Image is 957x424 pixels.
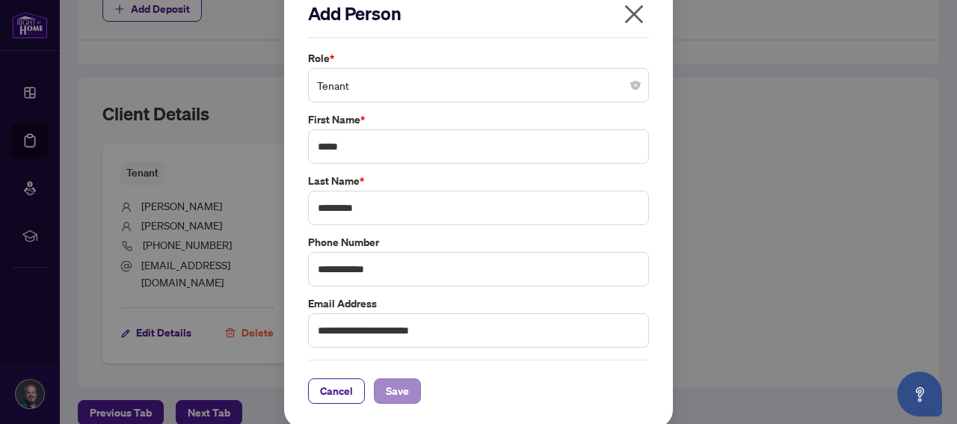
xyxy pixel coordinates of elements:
label: Email Address [308,295,649,312]
span: Save [386,379,409,403]
span: close [622,2,646,26]
button: Save [374,378,421,404]
label: Role [308,50,649,67]
h2: Add Person [308,1,649,25]
label: Phone Number [308,234,649,251]
span: Cancel [320,379,353,403]
label: Last Name [308,173,649,189]
button: Cancel [308,378,365,404]
button: Open asap [897,372,942,417]
span: Tenant [317,71,640,99]
label: First Name [308,111,649,128]
span: close-circle [631,81,640,90]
